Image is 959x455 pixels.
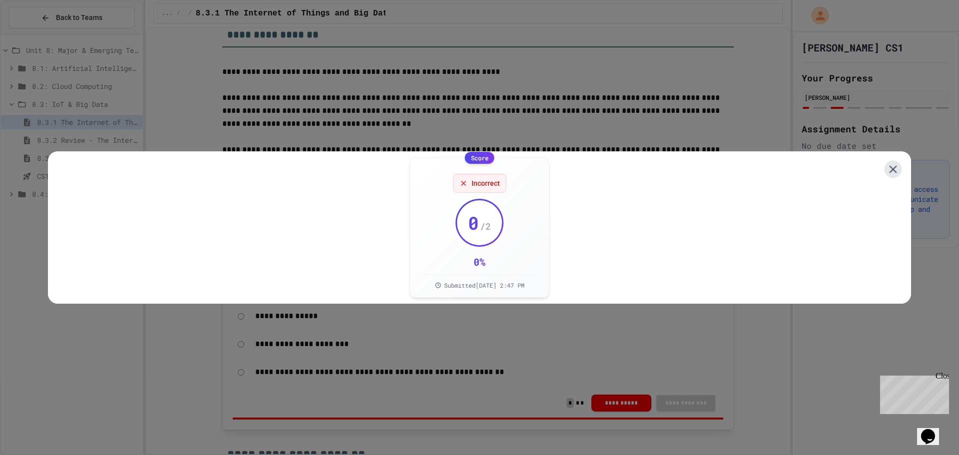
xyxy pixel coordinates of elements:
[444,281,524,289] span: Submitted [DATE] 2:47 PM
[917,415,949,445] iframe: chat widget
[465,152,494,164] div: Score
[468,213,479,233] span: 0
[4,4,69,63] div: Chat with us now!Close
[472,178,500,188] span: Incorrect
[480,219,491,233] span: / 2
[876,372,949,414] iframe: chat widget
[474,255,485,269] div: 0 %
